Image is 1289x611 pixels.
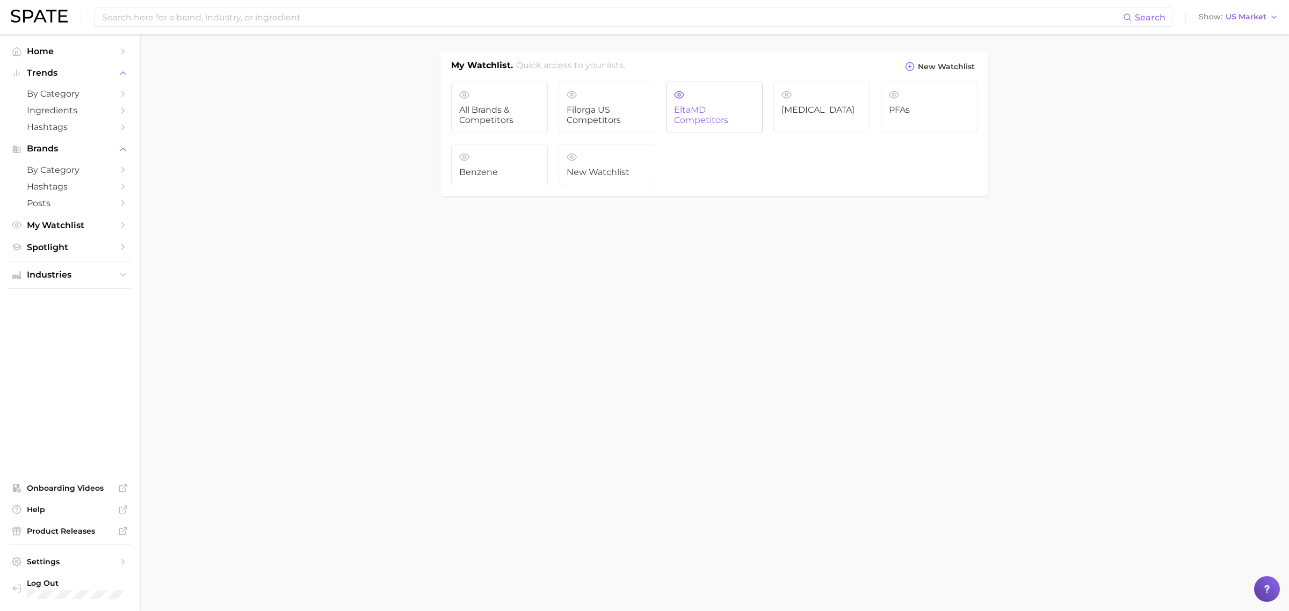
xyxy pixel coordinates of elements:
a: Settings [9,554,131,570]
button: Trends [9,65,131,81]
span: New Watchlist [918,62,975,71]
a: New Watchlist [559,144,655,186]
span: Show [1199,14,1222,20]
h1: My Watchlist. [451,59,513,75]
span: Home [27,46,113,56]
span: Posts [27,198,113,208]
a: Filorga US Competitors [559,82,655,133]
a: Onboarding Videos [9,480,131,496]
span: Spotlight [27,242,113,252]
a: Spotlight [9,239,131,256]
img: SPATE [11,10,68,23]
a: PFAs [881,82,977,133]
button: Brands [9,141,131,157]
a: by Category [9,162,131,178]
a: All Brands & Competitors [451,82,548,133]
button: Industries [9,267,131,283]
span: Onboarding Videos [27,483,113,493]
a: Hashtags [9,178,131,195]
span: Ingredients [27,105,113,115]
a: Ingredients [9,102,131,119]
span: Search [1135,12,1165,23]
input: Search here for a brand, industry, or ingredient [101,8,1123,26]
span: Log Out [27,578,183,588]
span: Product Releases [27,526,113,536]
a: Benzene [451,144,548,186]
span: New Watchlist [567,168,647,177]
a: Help [9,501,131,518]
span: Brands [27,144,113,154]
span: All Brands & Competitors [459,105,540,125]
span: Trends [27,68,113,78]
span: Help [27,505,113,514]
h2: Quick access to your lists. [516,59,625,75]
a: My Watchlist [9,217,131,234]
span: PFAs [889,105,969,115]
span: [MEDICAL_DATA] [781,105,862,115]
a: Posts [9,195,131,212]
a: EltaMD Competitors [666,82,763,133]
a: Hashtags [9,119,131,135]
span: Hashtags [27,122,113,132]
a: Log out. Currently logged in with e-mail suzanne_youngblood@cpskinhealth.com. [9,575,131,603]
button: New Watchlist [902,59,977,74]
a: Home [9,43,131,60]
span: by Category [27,89,113,99]
span: Settings [27,557,113,566]
button: ShowUS Market [1196,10,1281,24]
span: Industries [27,270,113,280]
span: Filorga US Competitors [567,105,647,125]
a: [MEDICAL_DATA] [773,82,870,133]
span: US Market [1226,14,1266,20]
span: Hashtags [27,181,113,192]
span: My Watchlist [27,220,113,230]
span: Benzene [459,168,540,177]
span: EltaMD Competitors [674,105,755,125]
a: Product Releases [9,523,131,539]
a: by Category [9,85,131,102]
span: by Category [27,165,113,175]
